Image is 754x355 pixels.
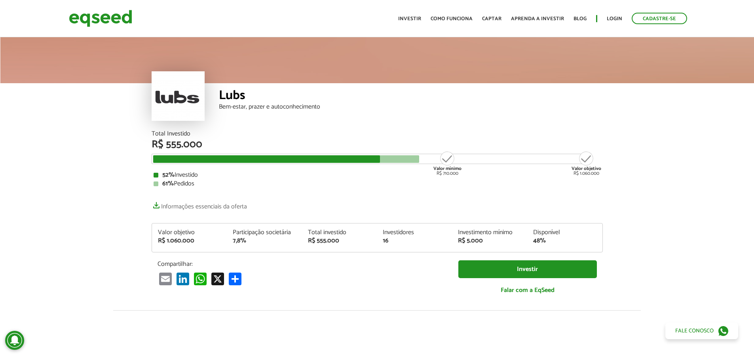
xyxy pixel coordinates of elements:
[158,260,446,268] p: Compartilhar:
[158,272,173,285] a: Email
[158,229,221,236] div: Valor objetivo
[154,181,601,187] div: Pedidos
[574,16,587,21] a: Blog
[511,16,564,21] a: Aprenda a investir
[572,151,601,176] div: R$ 1.060.000
[308,229,371,236] div: Total investido
[175,272,191,285] a: LinkedIn
[458,260,597,278] a: Investir
[152,199,247,210] a: Informações essenciais da oferta
[158,238,221,244] div: R$ 1.060.000
[233,238,296,244] div: 7,8%
[210,272,226,285] a: X
[219,104,603,110] div: Bem-estar, prazer e autoconhecimento
[607,16,622,21] a: Login
[227,272,243,285] a: Compartilhar
[572,165,601,172] strong: Valor objetivo
[458,238,521,244] div: R$ 5.000
[433,151,462,176] div: R$ 710.000
[458,229,521,236] div: Investimento mínimo
[433,165,462,172] strong: Valor mínimo
[69,8,132,29] img: EqSeed
[154,172,601,178] div: Investido
[383,238,446,244] div: 16
[458,282,597,298] a: Falar com a EqSeed
[152,131,603,137] div: Total Investido
[533,229,596,236] div: Disponível
[233,229,296,236] div: Participação societária
[398,16,421,21] a: Investir
[533,238,596,244] div: 48%
[162,170,175,180] strong: 52%
[431,16,473,21] a: Como funciona
[665,323,738,339] a: Fale conosco
[192,272,208,285] a: WhatsApp
[152,139,603,150] div: R$ 555.000
[632,13,687,24] a: Cadastre-se
[219,89,603,104] div: Lubs
[383,229,446,236] div: Investidores
[308,238,371,244] div: R$ 555.000
[162,178,174,189] strong: 61%
[482,16,501,21] a: Captar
